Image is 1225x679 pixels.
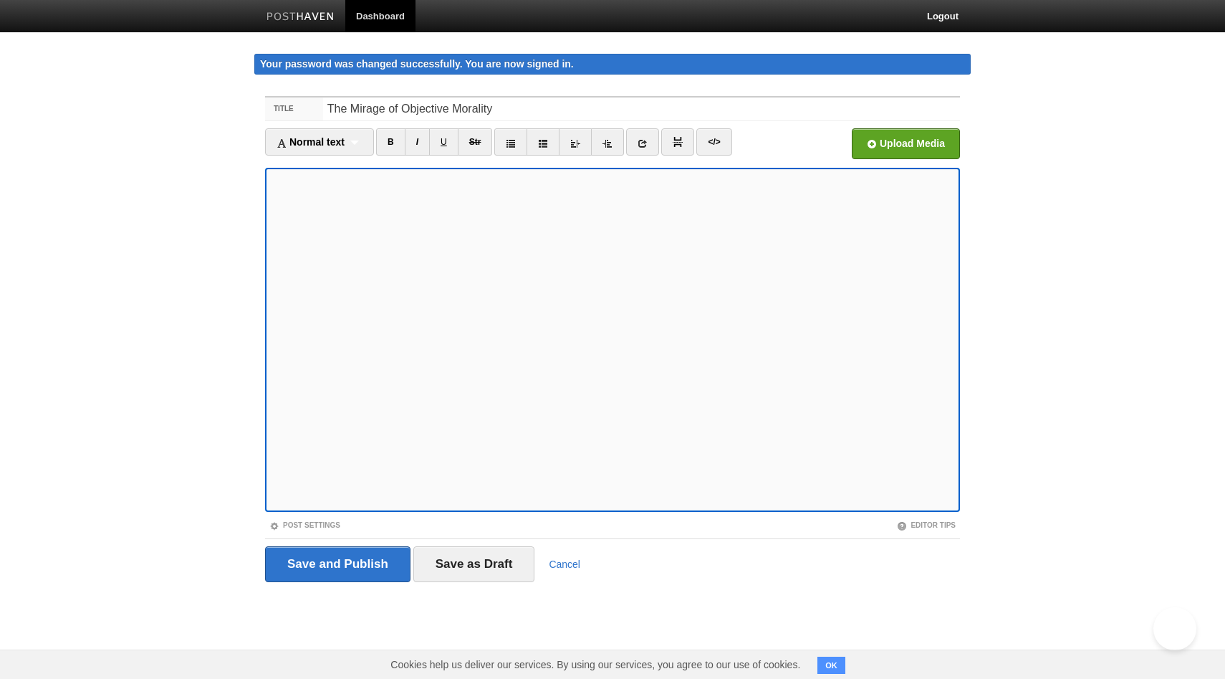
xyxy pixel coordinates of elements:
a: Cancel [549,559,580,570]
div: Your password was changed successfully. You are now signed in. [254,54,971,75]
a: Str [458,128,493,156]
a: Editor Tips [897,521,956,529]
a: I [405,128,430,156]
img: pagebreak-icon.png [673,137,683,147]
button: OK [817,657,845,674]
input: Save as Draft [413,546,535,582]
a: Post Settings [269,521,340,529]
label: Title [265,98,323,120]
a: U [429,128,458,156]
del: Str [469,137,481,147]
span: Cookies help us deliver our services. By using our services, you agree to our use of cookies. [376,650,815,679]
a: B [376,128,405,156]
iframe: Help Scout Beacon - Open [1153,607,1196,650]
span: Normal text [277,136,345,148]
input: Save and Publish [265,546,410,582]
img: Posthaven-bar [266,12,335,23]
a: </> [696,128,731,156]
